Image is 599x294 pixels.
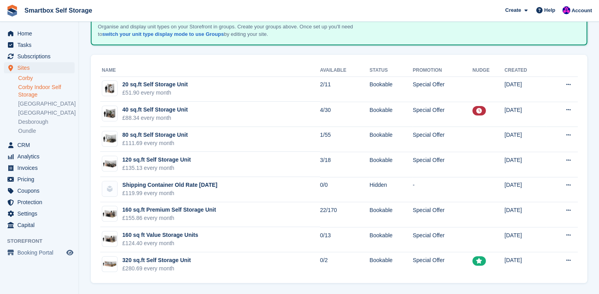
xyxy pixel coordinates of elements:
[4,62,75,73] a: menu
[17,51,65,62] span: Subscriptions
[102,181,117,196] img: blank-unit-type-icon-ffbac7b88ba66c5e286b0e438baccc4b9c83835d4c34f86887a83fc20ec27e7b.svg
[122,189,217,197] div: £119.99 every month
[18,127,75,135] a: Oundle
[320,76,369,102] td: 2/11
[320,252,369,277] td: 0/2
[369,227,413,252] td: Bookable
[369,202,413,227] td: Bookable
[472,64,504,77] th: Nudge
[571,7,592,15] span: Account
[122,139,188,147] div: £111.69 every month
[102,158,117,169] img: 125-sqft-unit.jpg
[369,177,413,202] td: Hidden
[413,152,472,177] td: Special Offer
[102,233,117,245] img: 150-sqft-unit.jpg
[413,202,472,227] td: Special Offer
[18,109,75,117] a: [GEOGRAPHIC_DATA]
[504,127,547,152] td: [DATE]
[18,74,75,82] a: Corby
[369,152,413,177] td: Bookable
[369,64,413,77] th: Status
[7,237,79,245] span: Storefront
[17,62,65,73] span: Sites
[504,252,547,277] td: [DATE]
[413,76,472,102] td: Special Offer
[17,162,65,173] span: Invoices
[17,174,65,185] span: Pricing
[320,64,369,77] th: Available
[122,80,188,89] div: 20 sq.ft Self Storage Unit
[17,28,65,39] span: Home
[122,114,188,122] div: £88.34 every month
[504,76,547,102] td: [DATE]
[4,28,75,39] a: menu
[4,247,75,258] a: menu
[504,227,547,252] td: [DATE]
[102,133,117,144] img: 75-sqft-unit.jpg
[17,197,65,208] span: Protection
[102,258,117,270] img: 300-sqft-unit.jpg
[4,151,75,162] a: menu
[4,39,75,50] a: menu
[413,64,472,77] th: Promotion
[4,197,75,208] a: menu
[320,202,369,227] td: 22/170
[504,64,547,77] th: Created
[413,102,472,127] td: Special Offer
[4,174,75,185] a: menu
[122,264,191,273] div: £280.69 every month
[122,214,216,222] div: £155.86 every month
[369,76,413,102] td: Bookable
[544,6,555,14] span: Help
[6,5,18,17] img: stora-icon-8386f47178a22dfd0bd8f6a31ec36ba5ce8667c1dd55bd0f319d3a0aa187defe.svg
[413,252,472,277] td: Special Offer
[122,239,198,247] div: £124.40 every month
[320,127,369,152] td: 1/55
[122,131,188,139] div: 80 sq.ft Self Storage Unit
[102,208,117,220] img: 150-sqft-unit.jpg
[505,6,521,14] span: Create
[102,108,117,119] img: 40-sqft-unit.jpg
[413,227,472,252] td: Special Offer
[122,164,191,172] div: £135.13 every month
[369,252,413,277] td: Bookable
[122,256,191,264] div: 320 sq.ft Self Storage Unit
[562,6,570,14] img: Sam Austin
[122,156,191,164] div: 120 sq.ft Self Storage Unit
[4,220,75,231] a: menu
[4,162,75,173] a: menu
[369,127,413,152] td: Bookable
[17,247,65,258] span: Booking Portal
[17,151,65,162] span: Analytics
[504,152,547,177] td: [DATE]
[413,177,472,202] td: -
[18,84,75,99] a: Corby Indoor Self Storage
[413,127,472,152] td: Special Offer
[18,100,75,108] a: [GEOGRAPHIC_DATA]
[504,202,547,227] td: [DATE]
[17,220,65,231] span: Capital
[369,102,413,127] td: Bookable
[17,39,65,50] span: Tasks
[320,227,369,252] td: 0/13
[102,83,117,94] img: 20-sqft-unit.jpg
[65,248,75,257] a: Preview store
[320,152,369,177] td: 3/18
[504,177,547,202] td: [DATE]
[504,102,547,127] td: [DATE]
[4,208,75,219] a: menu
[122,206,216,214] div: 160 sq.ft Premium Self Storage Unit
[320,102,369,127] td: 4/30
[122,231,198,239] div: 160 sq ft Value Storage Units
[320,177,369,202] td: 0/0
[4,51,75,62] a: menu
[17,140,65,151] span: CRM
[98,23,374,38] p: Organise and display unit types on your Storefront in groups. Create your groups above. Once set ...
[122,181,217,189] div: Shipping Container Old Rate [DATE]
[21,4,95,17] a: Smartbox Self Storage
[17,208,65,219] span: Settings
[100,64,320,77] th: Name
[4,185,75,196] a: menu
[122,89,188,97] div: £51.90 every month
[102,31,224,37] a: switch your unit type display mode to use Groups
